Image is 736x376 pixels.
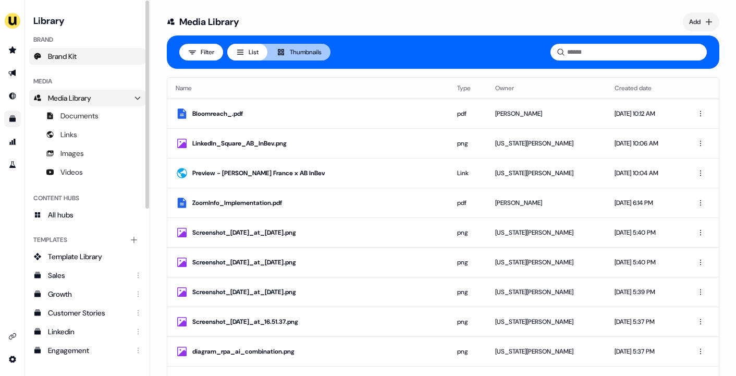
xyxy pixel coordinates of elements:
a: Linkedin [29,323,145,340]
div: [DATE] 5:40 PM [615,227,674,238]
div: png [457,138,479,149]
a: Engagement [29,342,145,359]
div: png [457,346,479,357]
div: [DATE] 10:12 AM [615,108,674,119]
a: Go to outbound experience [4,65,21,81]
a: Go to attribution [4,134,21,150]
h1: Media Library [167,13,239,31]
button: Add [683,13,719,31]
div: Growth [48,289,129,299]
div: [DATE] 6:14 PM [615,198,674,208]
div: Sales [48,270,129,281]
div: [DATE] 5:39 PM [615,287,674,297]
span: Template Library [48,251,102,262]
a: Images [29,145,145,162]
div: Bloomreach_.pdf [192,108,440,119]
div: [US_STATE][PERSON_NAME] [495,257,598,268]
span: Media Library [48,93,91,103]
a: Videos [29,164,145,180]
a: Growth [29,286,145,302]
div: [US_STATE][PERSON_NAME] [495,227,598,238]
div: pdf [457,198,479,208]
div: [US_STATE][PERSON_NAME] [495,168,598,178]
span: Images [60,148,84,159]
div: Screenshot_[DATE]_at_[DATE].png [192,287,440,297]
div: [DATE] 10:04 AM [615,168,674,178]
a: Go to Inbound [4,88,21,104]
div: [DATE] 5:37 PM [615,317,674,327]
div: [PERSON_NAME] [495,198,598,208]
div: png [457,257,479,268]
div: Media [29,73,145,90]
span: All hubs [48,210,73,220]
div: [US_STATE][PERSON_NAME] [495,287,598,297]
button: Thumbnails [267,44,330,60]
a: Go to integrations [4,351,21,368]
h3: Library [29,13,145,27]
div: ZoomInfo_Implementation.pdf [192,198,440,208]
div: png [457,317,479,327]
div: png [457,287,479,297]
div: [US_STATE][PERSON_NAME] [495,317,598,327]
div: Brand [29,31,145,48]
a: Go to integrations [4,328,21,345]
th: Owner [487,78,606,99]
a: Go to experiments [4,156,21,173]
a: Documents [29,107,145,124]
div: Preview - [PERSON_NAME] France x AB InBev [192,168,440,178]
div: [DATE] 5:37 PM [615,346,674,357]
div: Screenshot_[DATE]_at_16.51.37.png [192,317,440,327]
a: Customer Stories [29,305,145,321]
div: Engagement [48,345,129,356]
div: LinkedIn_Square_AB_InBev.png [192,138,440,149]
div: pdf [457,108,479,119]
span: Documents [60,111,99,121]
th: Type [449,78,487,99]
div: Customer Stories [48,308,129,318]
a: Sales [29,267,145,284]
th: Name [167,78,449,99]
div: png [457,227,479,238]
div: [DATE] 5:40 PM [615,257,674,268]
div: diagram_rpa_ai_combination.png [192,346,440,357]
div: Linkedin [48,326,129,337]
div: [DATE] 10:06 AM [615,138,674,149]
button: Filter [179,44,223,60]
a: Template Library [29,248,145,265]
div: [PERSON_NAME] [495,108,598,119]
a: Go to templates [4,111,21,127]
div: [US_STATE][PERSON_NAME] [495,138,598,149]
div: Screenshot_[DATE]_at_[DATE].png [192,227,440,238]
a: Links [29,126,145,143]
span: Brand Kit [48,51,77,62]
div: Templates [29,232,145,248]
span: Links [60,129,77,140]
button: List [227,44,267,60]
div: Link [457,168,479,178]
div: Content Hubs [29,190,145,207]
th: Created date [606,78,682,99]
span: Videos [60,167,83,177]
div: Screenshot_[DATE]_at_[DATE].png [192,257,440,268]
a: All hubs [29,207,145,223]
div: [US_STATE][PERSON_NAME] [495,346,598,357]
a: Brand Kit [29,48,145,65]
a: Media Library [29,90,145,106]
a: Go to prospects [4,42,21,58]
